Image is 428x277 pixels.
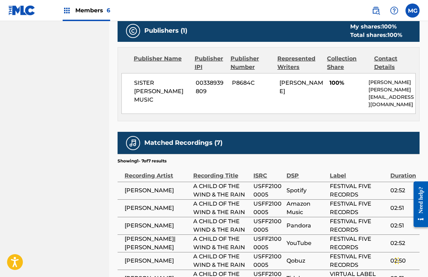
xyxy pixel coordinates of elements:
div: Label [330,164,387,180]
span: [PERSON_NAME] [279,79,323,95]
img: help [390,6,398,15]
div: Publisher IPI [195,54,225,71]
span: USFF21000005 [253,217,283,234]
div: My shares: [350,22,402,31]
span: A CHILD OF THE WIND & THE RAIN [193,235,250,252]
img: Publishers [129,27,137,35]
span: Spotify [287,186,326,195]
span: SISTER [PERSON_NAME] MUSIC [134,79,190,104]
p: Showing 1 - 7 of 7 results [118,158,166,164]
span: FESTIVAL FIVE RECORDS [330,235,387,252]
a: Public Search [369,4,383,18]
span: 02:51 [390,204,416,212]
span: 02:52 [390,186,416,195]
span: A CHILD OF THE WIND & THE RAIN [193,252,250,269]
div: Drag [395,250,399,271]
span: FESTIVAL FIVE RECORDS [330,217,387,234]
span: 100 % [388,32,402,38]
img: Top Rightsholders [63,6,71,15]
span: 02:50 [390,257,416,265]
span: FESTIVAL FIVE RECORDS [330,182,387,199]
span: [PERSON_NAME] [125,257,190,265]
div: Recording Artist [125,164,190,180]
div: Collection Share [327,54,369,71]
h5: Publishers (1) [144,27,187,35]
span: FESTIVAL FIVE RECORDS [330,252,387,269]
span: 6 [107,7,110,14]
h5: Matched Recordings (7) [144,139,222,147]
div: Help [387,4,401,18]
span: P8684C [232,79,274,87]
span: A CHILD OF THE WIND & THE RAIN [193,200,250,217]
span: Qobuz [287,257,326,265]
span: 100% [329,79,363,87]
span: Pandora [287,221,326,230]
iframe: Resource Center [408,176,428,233]
span: [PERSON_NAME] [125,186,190,195]
span: USFF21000005 [253,252,283,269]
iframe: Chat Widget [393,243,428,277]
span: 00338939809 [196,79,227,96]
div: Publisher Number [231,54,272,71]
span: A CHILD OF THE WIND & THE RAIN [193,217,250,234]
p: [PERSON_NAME] [369,79,415,86]
span: FESTIVAL FIVE RECORDS [330,200,387,217]
img: Matched Recordings [129,139,137,147]
div: Recording Title [193,164,250,180]
div: Total shares: [350,31,402,39]
span: [PERSON_NAME] [125,221,190,230]
span: USFF21000005 [253,200,283,217]
img: MLC Logo [8,5,36,15]
span: Members [75,6,110,14]
span: [PERSON_NAME]|[PERSON_NAME] [125,235,190,252]
span: 100 % [382,23,397,30]
span: Amazon Music [287,200,326,217]
div: ISRC [253,164,283,180]
span: 02:52 [390,239,416,247]
div: Represented Writers [277,54,322,71]
span: USFF21000005 [253,235,283,252]
span: YouTube [287,239,326,247]
span: [PERSON_NAME] [125,204,190,212]
span: USFF21000005 [253,182,283,199]
div: Duration [390,164,416,180]
span: 02:51 [390,221,416,230]
div: DSP [287,164,326,180]
div: User Menu [405,4,420,18]
p: [PERSON_NAME][EMAIL_ADDRESS][DOMAIN_NAME] [369,86,415,108]
span: A CHILD OF THE WIND & THE RAIN [193,182,250,199]
div: Publisher Name [134,54,189,71]
img: search [372,6,380,15]
div: Contact Details [374,54,416,71]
